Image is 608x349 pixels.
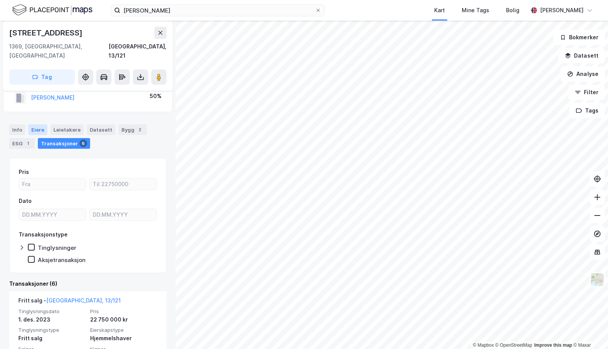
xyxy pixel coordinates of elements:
input: DD.MM.YYYY [19,209,86,220]
div: Fritt salg - [18,296,121,308]
input: DD.MM.YYYY [90,209,157,220]
div: Bolig [506,6,519,15]
div: Bygg [118,124,147,135]
div: 1 [24,140,32,147]
button: Datasett [558,48,605,63]
div: Kart [434,6,445,15]
div: 22 750 000 kr [90,315,157,324]
div: 50% [150,92,162,101]
iframe: Chat Widget [570,312,608,349]
button: Bokmerker [553,30,605,45]
div: 6 [79,140,87,147]
div: Aksjetransaksjon [38,256,86,264]
div: ESG [9,138,35,149]
button: Tag [9,69,75,85]
span: Tinglysningsdato [18,308,86,315]
div: Info [9,124,25,135]
span: Eierskapstype [90,327,157,333]
input: Søk på adresse, matrikkel, gårdeiere, leietakere eller personer [120,5,315,16]
div: 1. des. 2023 [18,315,86,324]
button: Analyse [561,66,605,82]
div: [GEOGRAPHIC_DATA], 13/121 [108,42,167,60]
img: logo.f888ab2527a4732fd821a326f86c7f29.svg [12,3,92,17]
div: Eiere [28,124,47,135]
a: Mapbox [473,343,494,348]
div: Transaksjonstype [19,230,68,239]
div: Mine Tags [462,6,489,15]
span: Tinglysningstype [18,327,86,333]
span: Pris [90,308,157,315]
img: Z [590,272,605,287]
div: Fritt salg [18,334,86,343]
div: [STREET_ADDRESS] [9,27,84,39]
input: Til 22750000 [90,179,157,190]
a: Improve this map [534,343,572,348]
div: Datasett [87,124,115,135]
div: Leietakere [50,124,84,135]
input: Fra [19,179,86,190]
div: Pris [19,167,29,177]
div: Dato [19,196,32,206]
div: Tinglysninger [38,244,76,251]
button: Filter [568,85,605,100]
div: [PERSON_NAME] [540,6,584,15]
div: Transaksjoner (6) [9,279,167,288]
div: Transaksjoner [38,138,90,149]
div: 2 [136,126,144,133]
a: OpenStreetMap [495,343,532,348]
button: Tags [569,103,605,118]
div: 1369, [GEOGRAPHIC_DATA], [GEOGRAPHIC_DATA] [9,42,108,60]
div: Hjemmelshaver [90,334,157,343]
a: [GEOGRAPHIC_DATA], 13/121 [46,297,121,304]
